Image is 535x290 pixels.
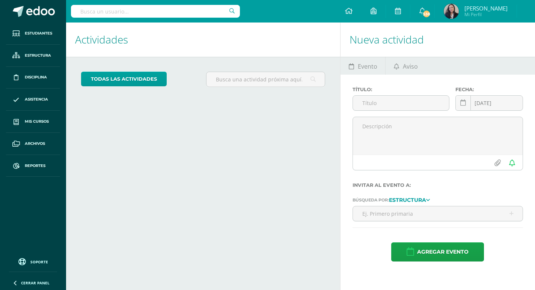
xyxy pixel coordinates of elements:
a: Evento [341,57,385,75]
a: Disciplina [6,67,60,89]
span: Mi Perfil [464,11,508,18]
a: todas las Actividades [81,72,167,86]
span: Evento [358,57,377,75]
span: Reportes [25,163,45,169]
h1: Nueva actividad [350,23,526,57]
img: b96f8661166e7893b451ee7f1062d364.png [444,4,459,19]
label: Título: [353,87,449,92]
a: Estructura [6,45,60,67]
a: Reportes [6,155,60,177]
span: Agregar evento [417,243,469,261]
a: Archivos [6,133,60,155]
span: Mis cursos [25,119,49,125]
button: Agregar evento [391,242,484,261]
strong: Estructura [389,197,426,203]
span: Asistencia [25,96,48,102]
a: Estudiantes [6,23,60,45]
input: Busca un usuario... [71,5,240,18]
span: [PERSON_NAME] [464,5,508,12]
a: Aviso [386,57,426,75]
span: Estudiantes [25,30,52,36]
label: Invitar al evento a: [353,182,523,188]
span: Soporte [30,259,48,264]
span: Búsqueda por: [353,197,389,203]
input: Busca una actividad próxima aquí... [206,72,325,87]
span: Cerrar panel [21,280,50,285]
a: Mis cursos [6,111,60,133]
a: Asistencia [6,89,60,111]
a: Soporte [9,256,57,266]
span: Disciplina [25,74,47,80]
span: 538 [422,10,431,18]
input: Título [353,96,449,110]
span: Archivos [25,141,45,147]
span: Aviso [403,57,418,75]
input: Ej. Primero primaria [353,206,523,221]
a: Estructura [389,197,430,202]
h1: Actividades [75,23,331,57]
label: Fecha: [455,87,523,92]
span: Estructura [25,53,51,59]
input: Fecha de entrega [456,96,523,110]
